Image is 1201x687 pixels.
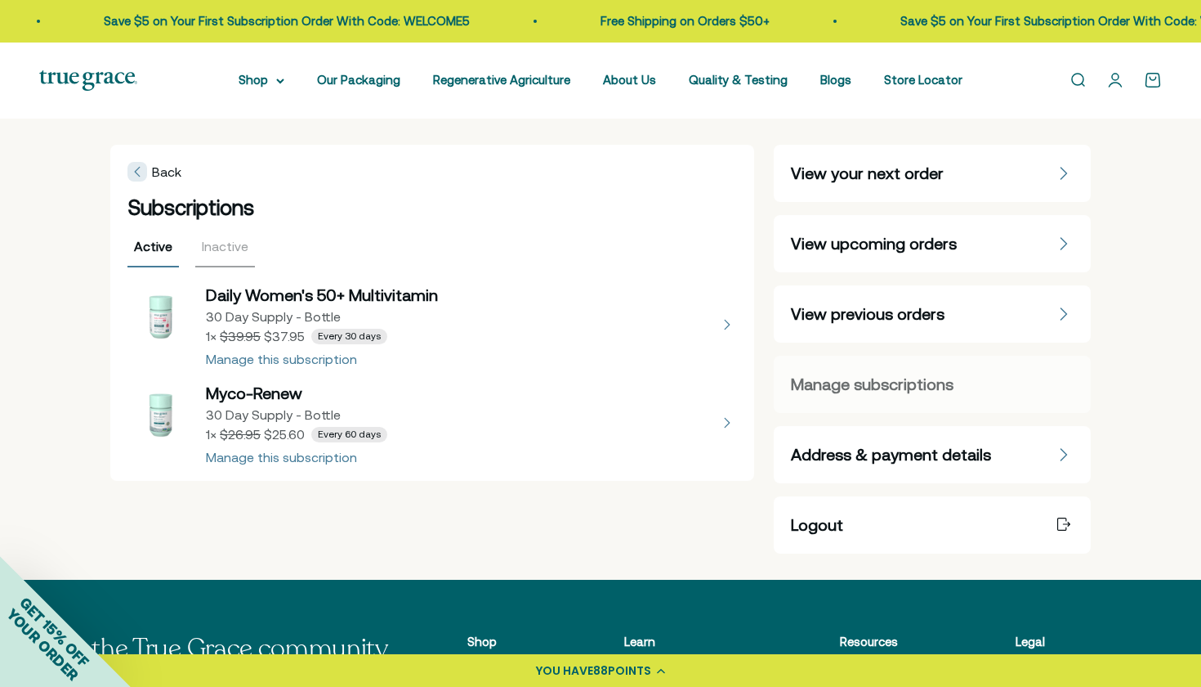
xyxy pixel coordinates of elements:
a: About Us [603,73,656,87]
p: Legal [1016,632,1129,652]
div: Filter subscriptions by status [127,236,737,267]
p: Resources [840,632,937,652]
a: View upcoming orders [774,215,1091,272]
p: Shop [467,632,546,652]
div: Manage this subscription [206,451,357,464]
a: Store Locator [884,73,962,87]
summary: Shop [239,70,284,90]
a: Our Packaging [317,73,400,87]
p: Learn [624,632,761,652]
span: Subscriptions [127,195,254,219]
span: POINTS [608,662,651,679]
span: Manage subscriptions [791,373,953,396]
span: Logout [791,514,843,537]
span: YOUR ORDER [3,605,82,684]
span: Back [127,162,181,182]
span: Address & payment details [791,443,991,466]
a: Address & payment details [774,426,1091,483]
a: Manage subscriptions [774,356,1091,413]
span: Inactive [202,239,248,254]
div: Manage this subscription [206,352,357,366]
span: YOU HAVE [536,662,593,679]
span: View upcoming orders [791,232,957,255]
span: 88 [593,662,608,679]
span: View your next order [791,162,944,185]
span: Active [134,239,172,254]
span: GET 15% OFF [16,594,92,670]
a: View previous orders [774,285,1091,343]
span: View previous orders [791,303,944,326]
a: View your next order [774,145,1091,202]
a: Logout [774,496,1091,554]
p: Save $5 on Your First Subscription Order With Code: WELCOME5 [103,11,469,31]
a: Blogs [820,73,851,87]
a: Regenerative Agriculture [433,73,570,87]
a: Quality & Testing [689,73,788,87]
span: Back [152,164,181,179]
a: Free Shipping on Orders $50+ [600,14,769,28]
